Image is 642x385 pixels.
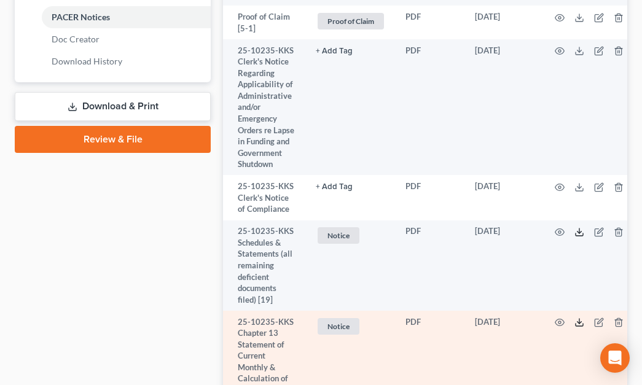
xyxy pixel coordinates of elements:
[223,39,306,176] td: 25-10235-KKS Clerk's Notice Regarding Applicability of Administrative and/or Emergency Orders re ...
[465,6,540,39] td: [DATE]
[465,175,540,220] td: [DATE]
[15,92,211,121] a: Download & Print
[316,181,386,192] a: + Add Tag
[396,175,465,220] td: PDF
[396,220,465,311] td: PDF
[316,316,386,336] a: Notice
[465,220,540,311] td: [DATE]
[223,6,306,39] td: Proof of Claim [5-1]
[316,11,386,31] a: Proof of Claim
[396,39,465,176] td: PDF
[316,183,353,191] button: + Add Tag
[42,6,211,28] a: PACER Notices
[316,45,386,56] a: + Add Tag
[316,47,353,55] button: + Add Tag
[318,227,359,244] span: Notice
[465,39,540,176] td: [DATE]
[223,220,306,311] td: 25-10235-KKS Schedules & Statements (all remaining deficient documents filed) [19]
[600,343,630,373] div: Open Intercom Messenger
[318,13,384,29] span: Proof of Claim
[52,56,122,66] span: Download History
[396,6,465,39] td: PDF
[15,126,211,153] a: Review & File
[52,12,110,22] span: PACER Notices
[42,28,211,50] a: Doc Creator
[52,34,100,44] span: Doc Creator
[223,175,306,220] td: 25-10235-KKS Clerk's Notice of Compliance
[318,318,359,335] span: Notice
[42,50,211,72] a: Download History
[316,225,386,246] a: Notice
